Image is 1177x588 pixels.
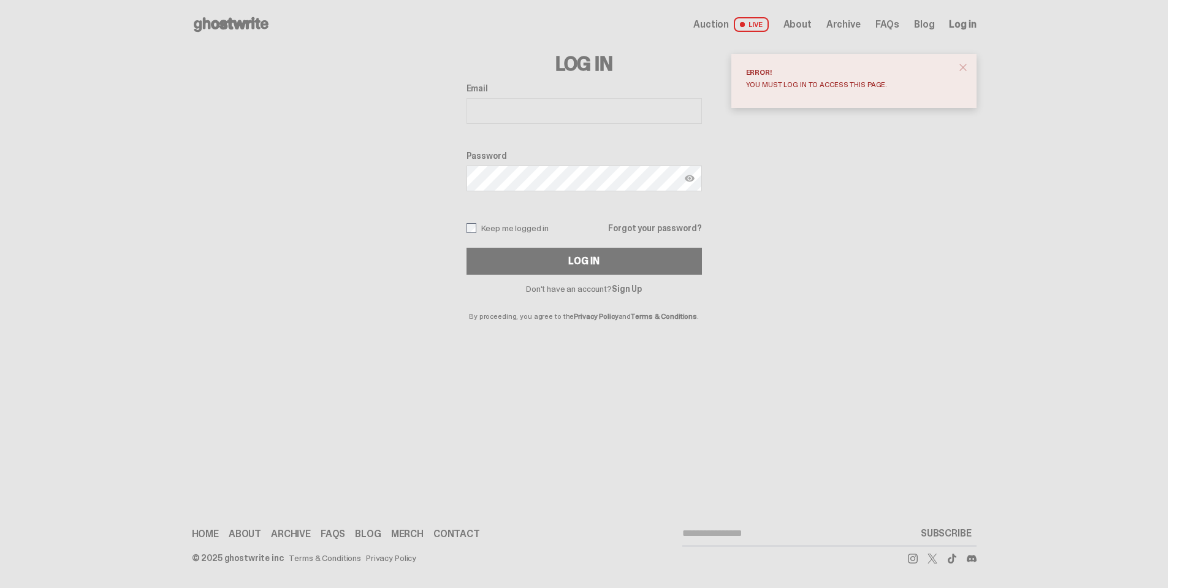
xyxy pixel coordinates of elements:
a: About [229,529,261,539]
a: Terms & Conditions [289,554,361,562]
a: Blog [914,20,934,29]
a: Auction LIVE [693,17,768,32]
a: Terms & Conditions [631,311,697,321]
a: FAQs [321,529,345,539]
div: Error! [746,69,952,76]
a: FAQs [875,20,899,29]
a: Archive [826,20,861,29]
a: Privacy Policy [366,554,416,562]
button: close [952,56,974,78]
input: Keep me logged in [467,223,476,233]
a: Log in [949,20,976,29]
a: Privacy Policy [574,311,618,321]
div: Log In [568,256,599,266]
p: Don't have an account? [467,284,702,293]
img: Show password [685,174,695,183]
span: Auction [693,20,729,29]
a: Sign Up [612,283,642,294]
a: Home [192,529,219,539]
div: You must log in to access this page. [746,81,952,88]
h3: Log In [467,54,702,74]
a: Contact [433,529,480,539]
a: About [783,20,812,29]
p: By proceeding, you agree to the and . [467,293,702,320]
a: Merch [391,529,424,539]
span: LIVE [734,17,769,32]
button: SUBSCRIBE [916,521,977,546]
a: Forgot your password? [608,224,701,232]
a: Blog [355,529,381,539]
label: Keep me logged in [467,223,549,233]
label: Password [467,151,702,161]
label: Email [467,83,702,93]
div: © 2025 ghostwrite inc [192,554,284,562]
a: Archive [271,529,311,539]
button: Log In [467,248,702,275]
